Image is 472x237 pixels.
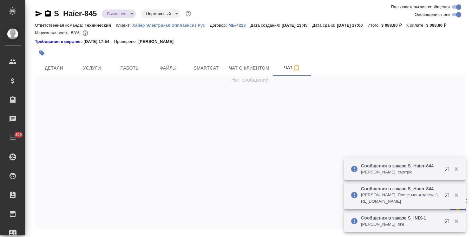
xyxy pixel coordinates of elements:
a: S_Haier-845 [54,9,97,18]
span: 399 [11,132,26,138]
button: Закрыть [450,192,463,198]
div: Нажми, чтобы открыть папку с инструкцией [35,38,83,45]
p: [PERSON_NAME]: оке [361,221,440,227]
p: Сообщения в заказе S_Haier-844 [361,163,440,169]
div: Выполнен [141,10,180,18]
button: Нормальный [144,11,173,17]
button: Закрыть [450,166,463,172]
p: [DATE] 13:45 [282,23,312,28]
span: Чат с клиентом [229,64,269,72]
p: [DATE] 17:00 [337,23,368,28]
button: Открыть в новой вкладке [441,163,456,178]
a: МБ-4223 [228,22,250,28]
button: Доп статусы указывают на важность/срочность заказа [184,10,193,18]
p: 53% [71,30,81,35]
span: Чат [277,64,307,72]
p: Итого: [368,23,381,28]
span: Нет сообщений [231,76,269,84]
button: Добавить тэг [35,46,49,60]
p: Клиент: [116,23,132,28]
p: [PERSON_NAME]: смотрю [361,169,440,175]
p: [PERSON_NAME]: После меня здесь: [URL][DOMAIN_NAME] [361,192,440,205]
p: МБ-4223 [228,23,250,28]
a: Хайер Электрикал Эпплаенсиз Рус [132,22,210,28]
a: Требования к верстке: [35,38,83,45]
p: [DATE] 17:54 [83,38,114,45]
span: Работы [115,64,145,72]
a: 399 [2,130,24,146]
p: Сообщения в заказе S_INIX-1 [361,215,440,221]
p: 3 088,80 ₽ [381,23,406,28]
p: Хайер Электрикал Эпплаенсиз Рус [132,23,210,28]
p: Ответственная команда: [35,23,85,28]
p: Маржинальность: [35,30,71,35]
button: Закрыть [450,218,463,224]
div: Выполнен [102,10,136,18]
p: К оплате: [406,23,426,28]
p: Договор: [210,23,228,28]
p: Технический [85,23,116,28]
svg: Подписаться [293,64,300,72]
button: Выполнен [105,11,128,17]
span: Smartcat [191,64,221,72]
p: Сообщения в заказе S_Haier-844 [361,186,440,192]
button: Скопировать ссылку для ЯМессенджера [35,10,43,17]
p: Дата создания: [251,23,282,28]
span: Услуги [77,64,107,72]
p: [PERSON_NAME] [138,38,178,45]
p: 3 088,80 ₽ [426,23,451,28]
p: Проверено: [114,38,139,45]
span: Оповещения-логи [415,11,450,18]
span: Файлы [153,64,183,72]
span: Пользовательские сообщения [391,4,450,10]
button: Открыть в новой вкладке [441,215,456,230]
button: Скопировать ссылку [44,10,52,17]
button: Открыть в новой вкладке [441,189,456,204]
span: Детали [39,64,69,72]
p: Дата сдачи: [312,23,337,28]
button: 1206.00 RUB; [81,29,89,37]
